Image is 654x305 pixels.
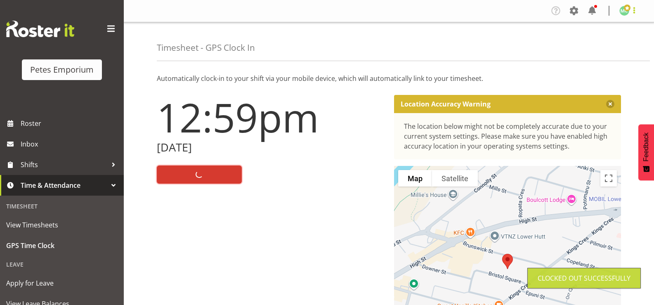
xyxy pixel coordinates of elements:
[638,124,654,180] button: Feedback - Show survey
[6,21,74,37] img: Rosterit website logo
[157,141,384,154] h2: [DATE]
[398,170,432,187] button: Show street map
[21,138,120,150] span: Inbox
[600,170,617,187] button: Toggle fullscreen view
[21,179,107,192] span: Time & Attendance
[606,100,614,108] button: Close message
[432,170,478,187] button: Show satellite imagery
[642,132,650,161] span: Feedback
[401,100,491,108] p: Location Accuracy Warning
[157,73,621,83] p: Automatically clock-in to your shift via your mobile device, which will automatically link to you...
[2,256,122,273] div: Leave
[30,64,94,76] div: Petes Emporium
[2,235,122,256] a: GPS Time Clock
[157,43,255,52] h4: Timesheet - GPS Clock In
[404,121,612,151] div: The location below might not be completely accurate due to your current system settings. Please m...
[2,273,122,293] a: Apply for Leave
[6,239,118,252] span: GPS Time Clock
[6,277,118,289] span: Apply for Leave
[157,95,384,139] h1: 12:59pm
[21,158,107,171] span: Shifts
[21,117,120,130] span: Roster
[619,6,629,16] img: melissa-cowen2635.jpg
[538,273,630,283] div: Clocked out Successfully
[2,215,122,235] a: View Timesheets
[6,219,118,231] span: View Timesheets
[2,198,122,215] div: Timesheet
